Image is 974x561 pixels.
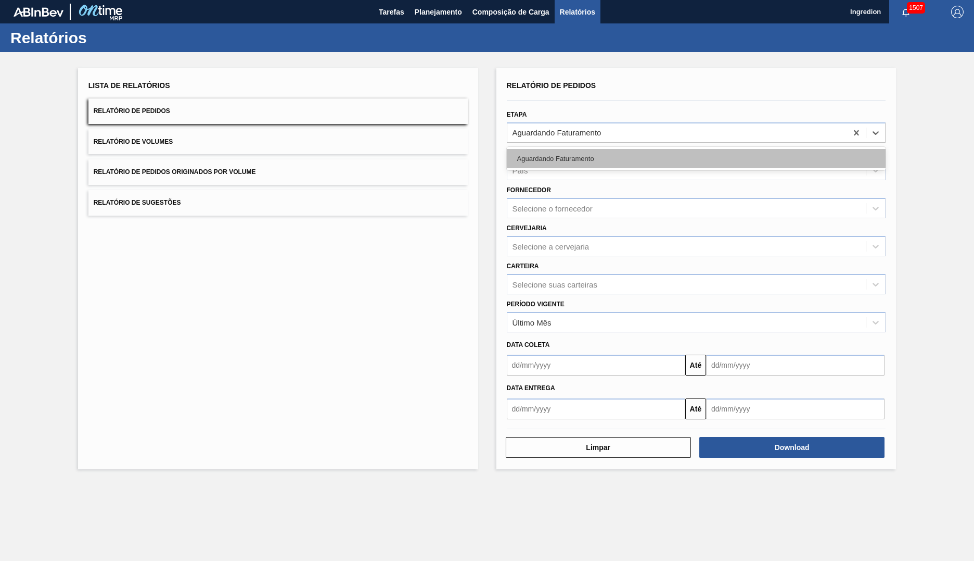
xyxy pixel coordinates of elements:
[88,159,468,185] button: Relatório de Pedidos Originados por Volume
[512,242,589,251] div: Selecione a cervejaria
[507,149,886,168] div: Aguardando Faturamento
[88,129,468,155] button: Relatório de Volumes
[506,437,691,458] button: Limpar
[10,32,195,44] h1: Relatórios
[512,318,552,327] div: Último Mês
[94,138,173,145] span: Relatório de Volumes
[94,168,256,176] span: Relatório de Pedidos Originados por Volume
[889,5,922,19] button: Notificações
[88,190,468,216] button: Relatório de Sugestões
[507,301,565,308] label: Período Vigente
[706,398,885,419] input: dd/mm/yyyy
[379,6,404,18] span: Tarefas
[88,98,468,124] button: Relatório de Pedidos
[507,384,555,392] span: Data entrega
[512,280,597,289] div: Selecione suas carteiras
[507,111,527,118] label: Etapa
[507,341,550,348] span: Data coleta
[685,355,706,376] button: Até
[507,355,685,376] input: dd/mm/yyyy
[512,204,593,213] div: Selecione o fornecedor
[14,7,63,17] img: TNhmsLtSVTkK8tSr43FrP2fwEKptu5GPRR3wAAAABJRU5ErkJggg==
[699,437,885,458] button: Download
[507,81,596,90] span: Relatório de Pedidos
[507,398,685,419] input: dd/mm/yyyy
[472,6,549,18] span: Composição de Carga
[706,355,885,376] input: dd/mm/yyyy
[415,6,462,18] span: Planejamento
[94,107,170,115] span: Relatório de Pedidos
[951,6,964,18] img: Logout
[507,186,551,194] label: Fornecedor
[685,398,706,419] button: Até
[512,166,528,175] div: País
[560,6,595,18] span: Relatórios
[88,81,170,90] span: Lista de Relatórios
[507,225,547,232] label: Cervejaria
[94,199,181,206] span: Relatório de Sugestões
[507,263,539,270] label: Carteira
[907,2,925,14] span: 1507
